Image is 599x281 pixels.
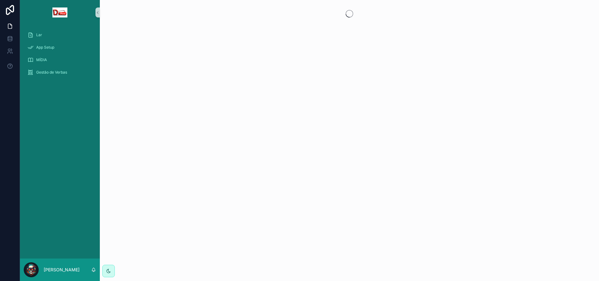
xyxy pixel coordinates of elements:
[24,54,96,65] a: MÍDIA
[36,45,54,50] span: App Setup
[36,57,47,62] font: MÍDIA
[52,7,67,17] img: Logotipo do aplicativo
[44,267,80,273] p: [PERSON_NAME]
[20,25,100,86] div: conteúdo rolável
[24,42,96,53] a: App Setup
[24,67,96,78] a: Gestão de Verbas
[24,29,96,41] a: Lar
[36,32,42,37] font: Lar
[36,70,67,75] font: Gestão de Verbas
